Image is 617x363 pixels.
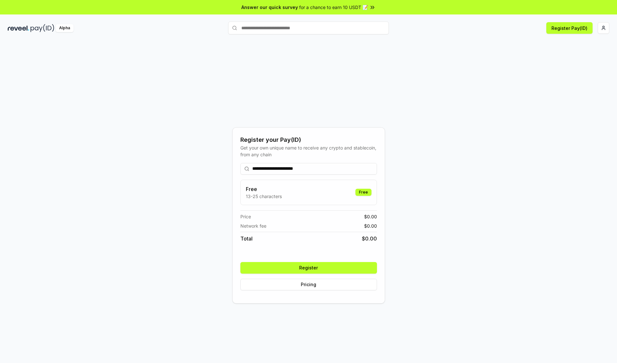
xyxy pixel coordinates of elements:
[8,24,29,32] img: reveel_dark
[240,279,377,290] button: Pricing
[362,235,377,242] span: $ 0.00
[364,222,377,229] span: $ 0.00
[240,213,251,220] span: Price
[240,235,253,242] span: Total
[364,213,377,220] span: $ 0.00
[246,185,282,193] h3: Free
[240,135,377,144] div: Register your Pay(ID)
[240,262,377,274] button: Register
[246,193,282,200] p: 13-25 characters
[31,24,54,32] img: pay_id
[240,222,266,229] span: Network fee
[299,4,368,11] span: for a chance to earn 10 USDT 📝
[240,144,377,158] div: Get your own unique name to receive any crypto and stablecoin, from any chain
[546,22,593,34] button: Register Pay(ID)
[241,4,298,11] span: Answer our quick survey
[56,24,74,32] div: Alpha
[355,189,371,196] div: Free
